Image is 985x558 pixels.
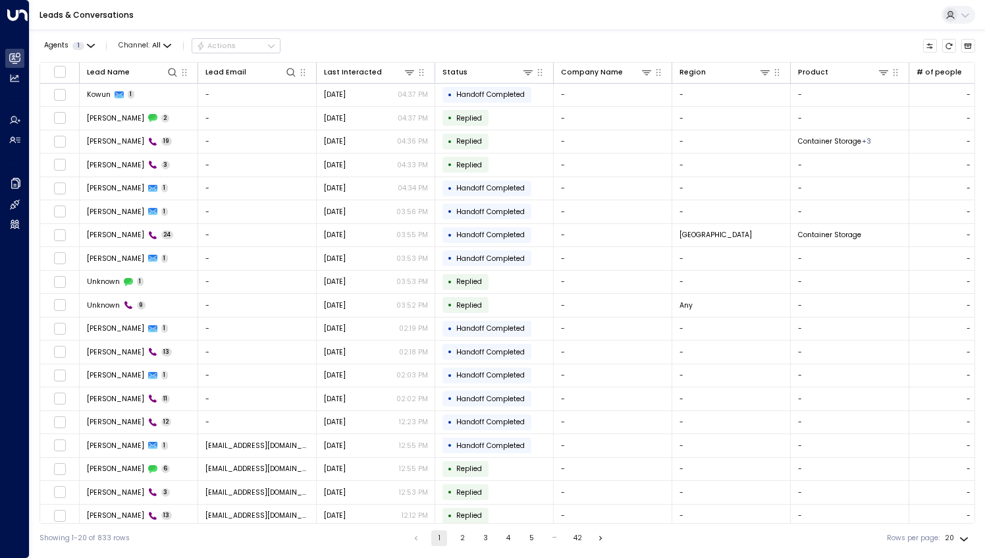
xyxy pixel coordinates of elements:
span: 1 [161,324,169,333]
td: - [791,271,909,294]
td: - [554,434,672,457]
div: • [448,414,452,431]
p: 12:55 PM [399,441,428,451]
p: 12:55 PM [399,464,428,474]
span: 1 [161,208,169,216]
div: - [967,488,971,497]
td: - [791,411,909,434]
div: - [967,347,971,357]
span: Replied [456,136,482,146]
div: - [967,277,971,287]
td: - [672,153,791,177]
div: - [967,230,971,240]
span: dr.e269@yahoo.co.uk [205,464,309,474]
span: Toggle select row [53,206,66,218]
span: Yesterday [324,323,346,333]
span: Any [679,300,693,310]
span: 11 [161,395,171,403]
span: dr.e269@yahoo.co.uk [205,441,309,451]
div: • [448,343,452,360]
span: Toggle select row [53,393,66,405]
span: Replied [456,277,482,287]
div: - [967,394,971,404]
span: 9 [137,301,146,310]
span: 1 [161,441,169,450]
span: 12 [161,418,172,426]
div: - [967,254,971,264]
td: - [554,481,672,504]
div: Status [442,66,535,78]
td: - [198,364,317,387]
div: • [448,203,452,220]
span: Alexander [87,323,144,333]
div: • [448,109,452,126]
span: 1 [137,277,144,286]
span: Toggle select row [53,369,66,381]
p: 03:52 PM [396,300,428,310]
span: Agents [44,42,68,49]
span: Yesterday [324,441,346,451]
a: Leads & Conversations [40,9,134,20]
span: Replied [456,300,482,310]
td: - [791,200,909,223]
td: - [791,341,909,364]
span: Handoff Completed [456,207,525,217]
td: - [198,271,317,294]
div: • [448,507,452,524]
td: - [672,387,791,410]
div: … [546,530,562,546]
span: Container Storage [798,136,861,146]
div: • [448,180,452,197]
span: 1 [72,42,84,50]
div: - [967,113,971,123]
button: Go to page 42 [570,530,585,546]
td: - [554,318,672,341]
td: - [672,411,791,434]
span: Handoff Completed [456,254,525,264]
td: - [198,294,317,317]
span: All [152,42,161,49]
span: Alexander [87,347,144,357]
span: Toggle select row [53,275,66,288]
div: Lead Name [87,67,130,78]
span: dr.e269@yahoo.co.uk [205,488,309,497]
td: - [198,107,317,130]
div: Lead Email [205,66,298,78]
span: Toggle select row [53,509,66,522]
div: • [448,133,452,150]
p: 02:19 PM [399,323,428,333]
div: Showing 1-20 of 833 rows [40,533,130,544]
div: • [448,156,452,173]
span: Replied [456,160,482,170]
span: Yesterday [324,347,346,357]
td: - [791,84,909,107]
div: • [448,273,452,291]
span: Kowun [87,90,111,99]
div: • [448,227,452,244]
span: 3 [161,488,171,497]
span: Yesterday [324,183,346,193]
p: 04:33 PM [397,160,428,170]
td: - [198,224,317,247]
span: Yesterday [324,511,346,520]
div: - [967,370,971,380]
td: - [198,318,317,341]
div: • [448,250,452,267]
div: - [967,300,971,310]
button: Go to page 3 [477,530,493,546]
div: • [448,86,452,103]
div: Product [798,66,890,78]
span: Toggle select row [53,346,66,358]
div: • [448,437,452,454]
div: • [448,390,452,407]
div: Actions [196,42,236,51]
td: - [672,247,791,270]
div: 20 [945,530,971,546]
span: Alexander [87,417,144,427]
span: Replied [456,488,482,497]
td: - [791,294,909,317]
p: 03:53 PM [396,277,428,287]
p: 03:56 PM [396,207,428,217]
td: - [672,505,791,528]
div: • [448,296,452,314]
